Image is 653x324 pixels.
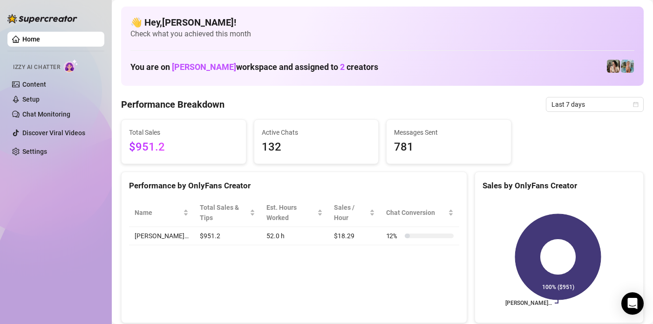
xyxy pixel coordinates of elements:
img: Nina [621,60,634,73]
span: 132 [262,138,371,156]
a: Settings [22,148,47,155]
span: Active Chats [262,127,371,138]
img: Cindy [607,60,620,73]
div: Sales by OnlyFans Creator [483,179,636,192]
a: Chat Monitoring [22,110,70,118]
th: Total Sales & Tips [194,199,261,227]
div: Open Intercom Messenger [621,292,644,315]
span: Sales / Hour [334,202,367,223]
td: $18.29 [328,227,380,245]
span: 12 % [386,231,401,241]
th: Chat Conversion [381,199,459,227]
a: Setup [22,96,40,103]
span: 2 [340,62,345,72]
span: Name [135,207,181,218]
h1: You are on workspace and assigned to creators [130,62,378,72]
span: $951.2 [129,138,238,156]
a: Discover Viral Videos [22,129,85,137]
th: Name [129,199,194,227]
div: Est. Hours Worked [266,202,315,223]
img: logo-BBDzfeDw.svg [7,14,77,23]
span: Messages Sent [394,127,503,138]
th: Sales / Hour [328,199,380,227]
span: Izzy AI Chatter [13,63,60,72]
span: [PERSON_NAME] [172,62,236,72]
span: Total Sales [129,127,238,138]
span: Check what you achieved this month [130,29,634,39]
a: Home [22,35,40,43]
td: $951.2 [194,227,261,245]
span: Last 7 days [551,97,638,111]
h4: 👋 Hey, [PERSON_NAME] ! [130,16,634,29]
td: [PERSON_NAME]… [129,227,194,245]
span: Total Sales & Tips [200,202,248,223]
text: [PERSON_NAME]… [505,300,552,306]
img: AI Chatter [64,59,78,73]
span: 781 [394,138,503,156]
a: Content [22,81,46,88]
span: Chat Conversion [386,207,446,218]
div: Performance by OnlyFans Creator [129,179,459,192]
span: calendar [633,102,639,107]
h4: Performance Breakdown [121,98,224,111]
td: 52.0 h [261,227,328,245]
